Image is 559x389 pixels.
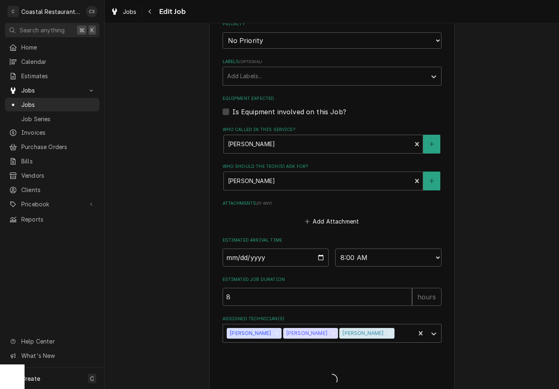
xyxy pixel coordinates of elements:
label: Is Equipment involved on this Job? [232,107,346,117]
span: What's New [21,351,95,360]
input: Date [223,249,329,267]
div: Priority [223,21,442,48]
svg: Create New Contact [429,178,434,184]
span: Bills [21,157,95,165]
span: K [90,26,94,34]
div: Coastal Restaurant Repair [21,7,81,16]
div: [PERSON_NAME] [227,328,273,339]
label: Priority [223,21,442,27]
button: Create New Contact [423,172,440,190]
a: Vendors [5,169,99,182]
a: Jobs [5,98,99,111]
div: hours [412,288,442,306]
span: ⌘ [79,26,85,34]
div: [PERSON_NAME] [339,328,385,339]
a: Go to Help Center [5,335,99,348]
div: Attachments [223,200,442,227]
a: Go to Jobs [5,84,99,97]
a: Purchase Orders [5,140,99,154]
div: Chris Sockriter's Avatar [86,6,97,17]
div: Labels [223,59,442,85]
span: Job Series [21,115,95,123]
span: Pricebook [21,200,83,208]
span: Home [21,43,95,52]
span: Loading... [223,371,442,389]
a: Clients [5,183,99,197]
div: Assigned Technician(s) [223,316,442,342]
span: Purchase Orders [21,142,95,151]
span: Jobs [21,100,95,109]
button: Search anything⌘K [5,23,99,37]
span: Vendors [21,171,95,180]
div: Remove James Gatton [329,328,338,339]
select: Time Select [335,249,442,267]
label: Who should the tech(s) ask for? [223,163,442,170]
a: Go to What's New [5,349,99,362]
button: Create New Contact [423,135,440,154]
div: Remove Phill Blush [385,328,394,339]
a: Jobs [107,5,140,18]
a: Reports [5,213,99,226]
div: Who should the tech(s) ask for? [223,163,442,190]
a: Go to Pricebook [5,197,99,211]
svg: Create New Contact [429,141,434,147]
span: Jobs [21,86,83,95]
div: Equipment Expected [223,95,442,116]
div: C [7,6,19,17]
span: Estimates [21,72,95,80]
button: Add Attachment [303,216,361,227]
label: Estimated Job Duration [223,276,442,283]
div: Who called in this service? [223,127,442,153]
div: CS [86,6,97,17]
span: Invoices [21,128,95,137]
a: Calendar [5,55,99,68]
label: Estimated Arrival Time [223,237,442,244]
a: Invoices [5,126,99,139]
span: Calendar [21,57,95,66]
span: Search anything [20,26,65,34]
div: Estimated Job Duration [223,276,442,305]
span: C [90,374,94,383]
label: Who called in this service? [223,127,442,133]
a: Estimates [5,69,99,83]
a: Bills [5,154,99,168]
span: ( optional ) [239,59,262,64]
a: Job Series [5,112,99,126]
span: Edit Job [157,6,186,17]
div: Remove Chris Sockriter [273,328,282,339]
span: Jobs [123,7,137,16]
span: Reports [21,215,95,224]
label: Attachments [223,200,442,207]
label: Assigned Technician(s) [223,316,442,322]
span: Clients [21,185,95,194]
a: Home [5,41,99,54]
label: Equipment Expected [223,95,442,102]
span: Create [21,375,40,382]
label: Labels [223,59,442,65]
div: Estimated Arrival Time [223,237,442,266]
div: [PERSON_NAME] [283,328,329,339]
span: ( if any ) [256,201,272,206]
button: Navigate back [144,5,157,18]
span: Help Center [21,337,95,346]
